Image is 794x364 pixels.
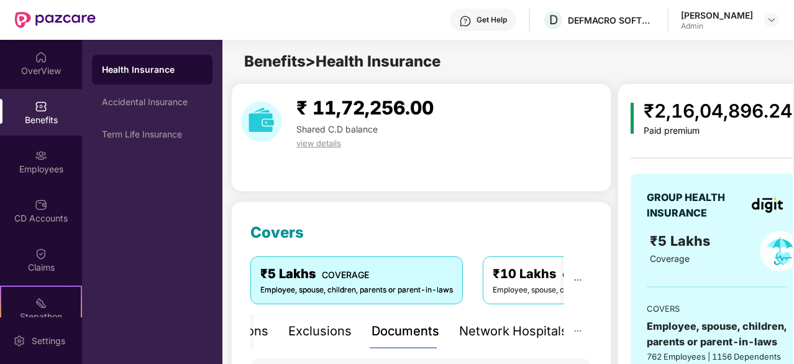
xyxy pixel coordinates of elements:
div: Documents [372,322,439,341]
img: svg+xml;base64,PHN2ZyBpZD0iQmVuZWZpdHMiIHhtbG5zPSJodHRwOi8vd3d3LnczLm9yZy8yMDAwL3N2ZyIgd2lkdGg9Ij... [35,100,47,113]
span: view details [296,138,341,148]
div: [PERSON_NAME] [681,9,753,21]
div: Network Hospitals [459,322,568,341]
img: svg+xml;base64,PHN2ZyBpZD0iSG9tZSIgeG1sbnM9Imh0dHA6Ly93d3cudzMub3JnLzIwMDAvc3ZnIiB3aWR0aD0iMjAiIG... [35,51,47,63]
span: COVERAGE [562,269,609,280]
div: 762 Employees | 1156 Dependents [647,350,787,363]
div: Paid premium [644,126,792,136]
img: icon [631,103,634,134]
span: D [549,12,558,27]
img: download [241,101,281,142]
div: Term Life Insurance [102,129,203,139]
img: svg+xml;base64,PHN2ZyBpZD0iU2V0dGluZy0yMHgyMCIgeG1sbnM9Imh0dHA6Ly93d3cudzMub3JnLzIwMDAvc3ZnIiB3aW... [13,335,25,347]
span: Benefits > Health Insurance [244,52,440,70]
span: ₹5 Lakhs [650,233,714,249]
span: Covers [250,223,304,241]
img: svg+xml;base64,PHN2ZyBpZD0iQ0RfQWNjb3VudHMiIGRhdGEtbmFtZT0iQ0QgQWNjb3VudHMiIHhtbG5zPSJodHRwOi8vd3... [35,198,47,211]
div: COVERS [647,302,787,315]
div: Employee, spouse, children, parents or parent-in-laws [260,284,453,296]
img: New Pazcare Logo [15,12,96,28]
img: svg+xml;base64,PHN2ZyBpZD0iRHJvcGRvd24tMzJ4MzIiIHhtbG5zPSJodHRwOi8vd3d3LnczLm9yZy8yMDAwL3N2ZyIgd2... [767,15,777,25]
img: svg+xml;base64,PHN2ZyBpZD0iSGVscC0zMngzMiIgeG1sbnM9Imh0dHA6Ly93d3cudzMub3JnLzIwMDAvc3ZnIiB3aWR0aD... [459,15,472,27]
div: ₹10 Lakhs [493,264,691,284]
span: Shared C.D balance [296,124,378,134]
div: Stepathon [1,310,81,323]
div: DEFMACRO SOFTWARE PRIVATE LIMITED [568,14,655,26]
div: GROUP HEALTH INSURANCE [647,190,747,221]
img: svg+xml;base64,PHN2ZyBpZD0iQ2xhaW0iIHhtbG5zPSJodHRwOi8vd3d3LnczLm9yZy8yMDAwL3N2ZyIgd2lkdGg9IjIwIi... [35,248,47,260]
img: insurerLogo [752,197,783,213]
span: Coverage [650,253,690,264]
button: ellipsis [564,256,592,304]
div: Employee, spouse, children, parents and parent-in-laws [493,284,691,296]
span: ellipsis [573,276,582,284]
span: ₹ 11,72,256.00 [296,96,434,119]
span: ellipsis [573,327,582,335]
div: Health Insurance [102,63,203,76]
div: Get Help [477,15,507,25]
button: ellipsis [564,314,592,348]
span: COVERAGE [322,269,369,280]
div: Exclusions [288,322,352,341]
div: Settings [28,335,69,347]
div: Employee, spouse, children, parents or parent-in-laws [647,319,787,350]
div: Admin [681,21,753,31]
div: Accidental Insurance [102,97,203,107]
img: svg+xml;base64,PHN2ZyB4bWxucz0iaHR0cDovL3d3dy53My5vcmcvMjAwMC9zdmciIHdpZHRoPSIyMSIgaGVpZ2h0PSIyMC... [35,297,47,309]
div: ₹2,16,04,896.24 [644,96,792,126]
img: svg+xml;base64,PHN2ZyBpZD0iRW1wbG95ZWVzIiB4bWxucz0iaHR0cDovL3d3dy53My5vcmcvMjAwMC9zdmciIHdpZHRoPS... [35,149,47,162]
div: ₹5 Lakhs [260,264,453,284]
